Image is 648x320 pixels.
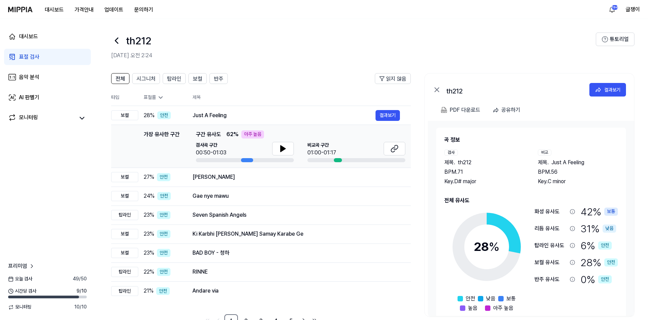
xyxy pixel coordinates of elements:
[534,208,567,216] div: 화성 유사도
[144,287,154,295] span: 21 %
[534,225,567,233] div: 리듬 유사도
[144,211,154,219] span: 23 %
[307,142,336,149] span: 비교곡 구간
[193,230,400,238] div: Ki Karbhi [PERSON_NAME] Samay Karabe Ge
[157,268,170,276] div: 안전
[428,121,634,316] a: 곡 정보검사제목.th212BPM.71Key.D# major비교제목.Just A FeelingBPM.56Key.C minor전체 유사도28%안전낮음보통높음아주 높음화성 유사도4...
[69,3,99,17] button: 가격안내
[39,3,69,17] button: 대시보드
[193,287,400,295] div: Andare via
[603,225,616,233] div: 낮음
[489,239,500,254] span: %
[193,75,202,83] span: 보컬
[73,276,87,282] span: 49 / 50
[446,86,582,94] div: th212
[8,276,32,282] span: 오늘 검사
[551,158,584,167] span: Just A Feeling
[4,89,91,106] a: AI 판별기
[538,177,618,186] div: Key. C minor
[226,130,239,138] span: 62 %
[111,89,138,106] th: 타입
[4,49,91,65] a: 표절 검사
[241,130,264,138] div: 아주 높음
[116,75,125,83] span: 전체
[144,173,154,181] span: 27 %
[444,158,455,167] span: 제목 .
[129,3,159,17] button: 문의하기
[163,73,186,84] button: 탑라인
[111,267,138,277] div: 탑라인
[144,249,154,257] span: 23 %
[156,287,170,295] div: 안전
[8,113,75,123] a: 모니터링
[157,249,170,257] div: 안전
[193,192,400,200] div: Gae nye mawu
[126,34,151,48] h1: th212
[581,205,618,219] div: 42 %
[490,103,526,117] button: 공유하기
[376,110,400,121] a: 결과보기
[538,168,618,176] div: BPM. 56
[581,238,612,253] div: 6 %
[144,268,154,276] span: 22 %
[144,94,182,101] div: 표절률
[8,304,32,311] span: 모니터링
[157,111,171,120] div: 안전
[444,149,458,156] div: 검사
[111,110,138,121] div: 보컬
[132,73,160,84] button: 시그니처
[8,262,35,270] a: 프리미엄
[611,5,618,10] div: 194
[501,106,520,114] div: 공유하기
[4,69,91,85] a: 음악 분석
[111,51,596,60] h2: [DATE] 오전 2:24
[375,73,411,84] button: 읽지 않음
[604,86,621,93] div: 결과보기
[444,177,524,186] div: Key. D# major
[193,173,400,181] div: [PERSON_NAME]
[474,238,500,256] div: 28
[196,142,226,149] span: 검사곡 구간
[444,168,524,176] div: BPM. 71
[167,75,181,83] span: 탑라인
[19,33,38,41] div: 대시보드
[458,158,471,167] span: th212
[144,130,180,162] div: 가장 유사한 구간
[209,73,228,84] button: 반주
[111,210,138,220] div: 탑라인
[111,286,138,296] div: 탑라인
[19,53,39,61] div: 표절 검사
[99,3,129,17] button: 업데이트
[19,93,39,102] div: AI 판별기
[538,149,551,156] div: 비교
[608,5,616,14] img: 알림
[468,304,478,312] span: 높음
[444,196,618,205] h2: 전체 유사도
[534,275,567,283] div: 반주 유사도
[111,191,138,201] div: 보컬
[596,33,634,46] button: 튜토리얼
[144,111,155,120] span: 28 %
[598,275,612,283] div: 안전
[581,221,616,236] div: 31 %
[193,268,400,276] div: RINNE
[193,89,411,106] th: 제목
[144,192,155,200] span: 24 %
[589,83,626,97] button: 결과보기
[193,249,400,257] div: BAD BOY - 청하
[598,241,612,250] div: 안전
[193,211,400,219] div: Seven Spanish Angels
[19,113,38,123] div: 모니터링
[111,248,138,258] div: 보컬
[196,149,226,157] div: 00:50-01:03
[157,192,171,200] div: 안전
[450,106,480,114] div: PDF 다운로드
[486,295,495,303] span: 낮음
[19,73,39,81] div: 음악 분석
[157,173,170,181] div: 안전
[626,5,640,14] button: 글쟁이
[111,172,138,182] div: 보컬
